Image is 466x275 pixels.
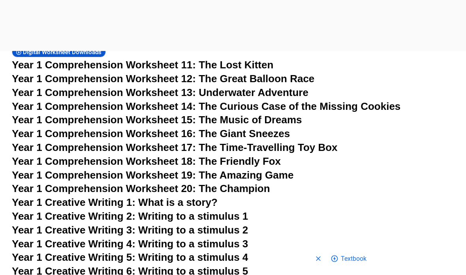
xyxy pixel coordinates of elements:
[23,49,104,56] span: Digital Worksheet Downloads
[12,101,400,113] a: Year 1 Comprehension Worksheet 14: The Curious Case of the Missing Cookies
[331,186,466,275] iframe: Chat Widget
[12,156,281,168] a: Year 1 Comprehension Worksheet 18: The Friendly Fox
[12,128,290,140] a: Year 1 Comprehension Worksheet 16: The Giant Sneezes
[12,170,293,181] a: Year 1 Comprehension Worksheet 19: The Amazing Game
[12,59,273,71] a: Year 1 Comprehension Worksheet 11: The Lost Kitten
[12,197,218,209] a: Year 1 Creative Writing 1: What is a story?
[12,73,314,85] a: Year 1 Comprehension Worksheet 12: The Great Balloon Race
[12,238,248,250] a: Year 1 Creative Writing 4: Writing to a stimulus 3
[12,114,302,126] a: Year 1 Comprehension Worksheet 15: The Music of Dreams
[12,183,270,195] a: Year 1 Comprehension Worksheet 20: The Champion
[12,252,248,264] a: Year 1 Creative Writing 5: Writing to a stimulus 4
[12,87,308,99] a: Year 1 Comprehension Worksheet 13: Underwater Adventure
[12,224,248,236] a: Year 1 Creative Writing 3: Writing to a stimulus 2
[12,47,106,58] div: Digital Worksheet Downloads
[12,211,248,222] a: Year 1 Creative Writing 2: Writing to a stimulus 1
[314,255,322,263] svg: Close shopping anchor
[12,142,338,154] a: Year 1 Comprehension Worksheet 17: The Time-Travelling Toy Box
[331,186,466,275] div: 聊天小组件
